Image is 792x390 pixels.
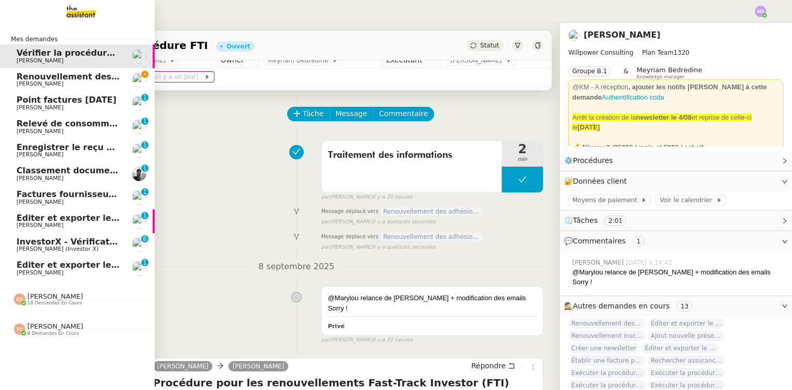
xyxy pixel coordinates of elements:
[564,175,631,187] span: 🔐
[321,218,330,226] span: par
[641,343,719,353] span: Éditer et exporter le compte rendu Noota
[568,331,646,341] span: Renouvellement inscriptions - septembre 2025
[16,119,223,128] span: Relevé de consommations - septembre 2025
[648,331,725,341] span: Ajout nouvelle présentation - 2024
[16,166,258,175] span: Classement documents bancaires - septembre 2025
[577,123,600,131] strong: [DATE]
[564,237,649,245] span: 💬
[16,213,179,223] span: Éditer et exporter le compte rendu
[157,363,209,370] span: [PERSON_NAME]
[572,83,767,101] strong: , ajouter les notifs [PERSON_NAME] à cette demande
[143,94,147,103] p: 1
[502,155,543,164] span: min
[568,343,639,353] span: Créer une newsletter
[328,148,496,163] span: Traitement des informations
[560,210,792,231] div: ⏲️Tâches 2:01
[573,237,625,245] span: Commentaires
[572,195,641,205] span: Moyens de paiement
[5,34,64,44] span: Mes demandes
[228,362,288,371] a: [PERSON_NAME]
[321,336,330,345] span: par
[568,29,580,41] img: users%2FDBF5gIzOT6MfpzgDQC7eMkIK8iA3%2Favatar%2Fd943ca6c-06ba-4e73-906b-d60e05e423d3
[16,175,63,182] span: [PERSON_NAME]
[321,207,378,218] span: Message déplacé vers
[642,49,673,56] span: Plan Team
[633,236,645,247] nz-tag: 1
[16,142,180,152] span: Enregistrer le reçu de Coda Project
[572,143,704,151] strong: 💰 Niveau 2 (3500€ / mois et 500€ / achat)
[226,43,250,50] div: Ouvert
[648,355,725,366] span: Rechercher assurance habitation pour INVESTFR
[471,361,506,371] span: Répondre
[373,107,434,121] button: Commentaire
[659,195,716,205] span: Voir le calendrier
[321,243,436,252] small: [PERSON_NAME]
[328,293,537,303] div: @Marylou relance de [PERSON_NAME] + modification des emails
[568,368,646,378] span: Exécuter la procédure de vente FTI
[321,193,412,202] small: [PERSON_NAME]
[755,6,766,17] img: svg
[16,95,117,105] span: Point factures [DATE]
[27,293,83,300] span: [PERSON_NAME]
[572,267,784,278] div: @Marylou relance de [PERSON_NAME] + modification des emails
[16,151,63,158] span: [PERSON_NAME]
[16,222,63,229] span: [PERSON_NAME]
[604,216,626,226] nz-tag: 2:01
[132,96,146,110] img: users%2F9mvJqJUvllffspLsQzytnd0Nt4c2%2Favatar%2F82da88e3-d90d-4e39-b37d-dcb7941179ae
[450,55,505,66] span: [PERSON_NAME]
[648,318,725,329] span: Éditer et exporter le compte rendu
[373,218,436,226] span: il y a quelques secondes
[143,188,147,198] p: 1
[321,233,378,243] span: Message déplacé vers
[573,156,613,165] span: Procédures
[143,118,147,127] p: 1
[27,331,79,336] span: 8 demandes en cours
[250,260,342,274] span: 8 septembre 2025
[602,93,664,101] a: Authentification coda
[132,120,146,134] img: users%2FHIWaaSoTa5U8ssS5t403NQMyZZE3%2Favatar%2Fa4be050e-05fa-4f28-bbe7-e7e8e4788720
[321,336,412,345] small: [PERSON_NAME]
[143,259,147,268] p: 1
[637,74,685,80] span: Knowledge manager
[564,155,618,167] span: ⚙️
[132,214,146,229] img: users%2FDBF5gIzOT6MfpzgDQC7eMkIK8iA3%2Favatar%2Fd943ca6c-06ba-4e73-906b-d60e05e423d3
[584,30,661,40] a: [PERSON_NAME]
[560,151,792,171] div: ⚙️Procédures
[16,246,98,252] span: [PERSON_NAME] (Investor X)
[637,66,702,74] span: Meyriam Bedredine
[637,66,702,79] app-user-label: Knowledge manager
[673,49,689,56] span: 1320
[560,171,792,191] div: 🔐Données client
[143,235,147,245] p: 6
[114,72,205,82] span: [DATE] 23:59
[373,243,436,252] span: il y a quelques secondes
[321,243,330,252] span: par
[141,94,148,101] nz-badge-sup: 1
[303,108,324,120] span: Tâche
[636,113,692,121] strong: newsletter le 4/08
[141,235,148,242] nz-badge-sup: 6
[141,259,148,266] nz-badge-sup: 1
[132,237,146,252] img: users%2FUWPTPKITw0gpiMilXqRXG5g9gXH3%2Favatar%2F405ab820-17f5-49fd-8f81-080694535f4d
[132,190,146,205] img: users%2FHIWaaSoTa5U8ssS5t403NQMyZZE3%2Favatar%2Fa4be050e-05fa-4f28-bbe7-e7e8e4788720
[16,104,63,111] span: [PERSON_NAME]
[568,49,633,56] span: Willpower Consulting
[379,108,428,120] span: Commentaire
[648,368,725,378] span: Exécuter la procédure de vente FTI
[568,66,611,76] nz-tag: Groupe B.1
[480,42,499,49] span: Statut
[16,72,272,82] span: Renouvellement des adhésions FTI - 1 septembre 2025
[16,189,265,199] span: Factures fournisseurs Prélèvement - septembre 2025
[321,193,330,202] span: par
[14,294,25,305] img: svg
[572,113,752,132] span: et reprise de celle-ci le
[564,216,635,224] span: ⏲️
[373,193,412,202] span: il y a 20 heures
[27,300,82,306] span: 18 demandes en cours
[380,207,483,216] span: Renouvellement des adhésions FTI - 1 septembre 2025
[568,355,646,366] span: Établir une facture pour INAX INVEST
[132,73,146,87] img: users%2FDBF5gIzOT6MfpzgDQC7eMkIK8iA3%2Favatar%2Fd943ca6c-06ba-4e73-906b-d60e05e423d3
[132,167,146,181] img: ee3399b4-027e-46f8-8bb8-fca30cb6f74c
[16,128,63,135] span: [PERSON_NAME]
[16,57,63,64] span: [PERSON_NAME]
